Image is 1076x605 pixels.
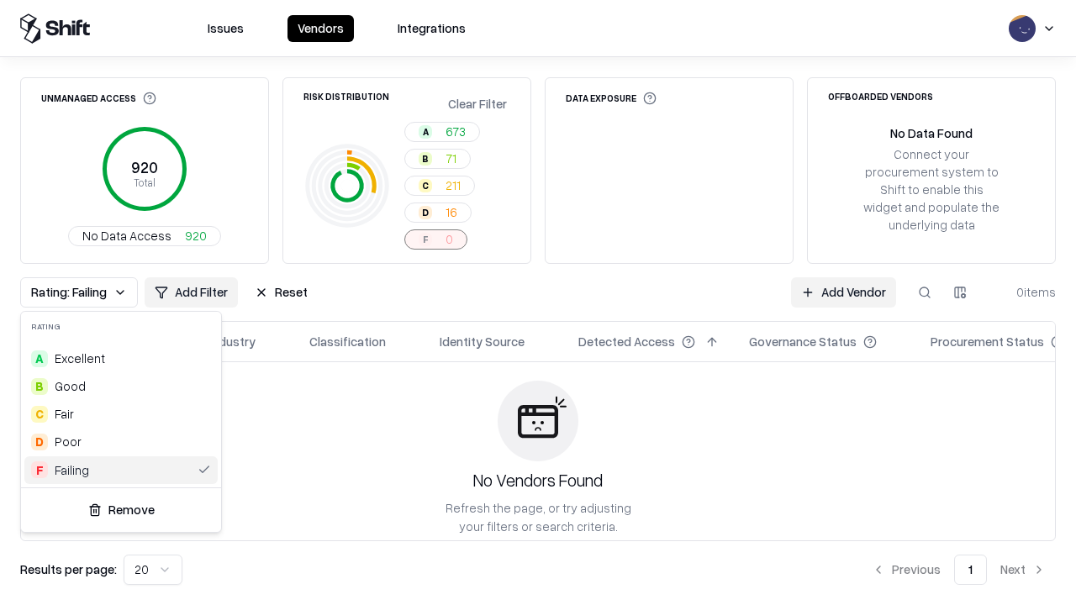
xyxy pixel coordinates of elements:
div: F [31,461,48,478]
div: A [31,350,48,367]
span: Fair [55,405,74,423]
div: B [31,378,48,395]
div: Failing [55,461,89,479]
button: Remove [28,495,214,525]
div: Poor [55,433,82,450]
div: C [31,406,48,423]
span: Excellent [55,350,105,367]
div: D [31,434,48,450]
div: Rating [21,312,221,341]
div: Suggestions [21,341,221,487]
span: Good [55,377,86,395]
